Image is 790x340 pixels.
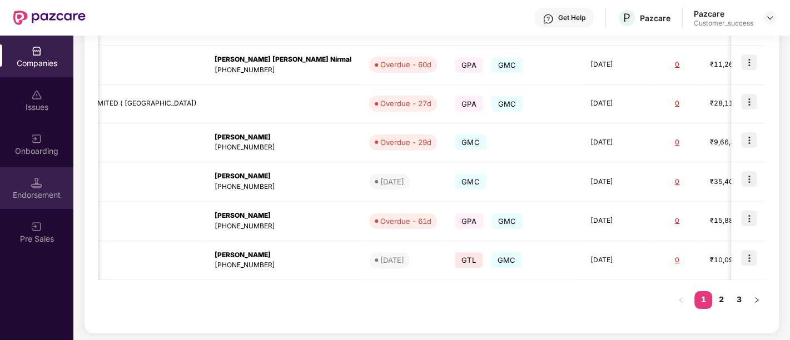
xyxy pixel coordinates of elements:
[380,137,431,148] div: Overdue - 29d
[215,182,351,192] div: [PHONE_NUMBER]
[710,216,766,226] div: ₹15,88,610.4
[710,137,766,148] div: ₹9,66,353.92
[31,221,42,232] img: svg+xml;base64,PHN2ZyB3aWR0aD0iMjAiIGhlaWdodD0iMjAiIHZpZXdCb3g9IjAgMCAyMCAyMCIgZmlsbD0ibm9uZSIgeG...
[215,132,351,143] div: [PERSON_NAME]
[215,211,351,221] div: [PERSON_NAME]
[582,241,653,281] td: [DATE]
[380,98,431,109] div: Overdue - 27d
[455,96,483,112] span: GPA
[694,291,712,309] li: 1
[31,46,42,57] img: svg+xml;base64,PHN2ZyBpZD0iQ29tcGFuaWVzIiB4bWxucz0iaHR0cDovL3d3dy53My5vcmcvMjAwMC9zdmciIHdpZHRoPS...
[543,13,554,24] img: svg+xml;base64,PHN2ZyBpZD0iSGVscC0zMngzMiIgeG1sbnM9Imh0dHA6Ly93d3cudzMub3JnLzIwMDAvc3ZnIiB3aWR0aD...
[730,291,748,309] li: 3
[741,94,757,109] img: icon
[662,137,692,148] div: 0
[694,19,753,28] div: Customer_success
[741,250,757,266] img: icon
[215,250,351,261] div: [PERSON_NAME]
[558,13,585,22] div: Get Help
[380,254,404,266] div: [DATE]
[712,291,730,309] li: 2
[31,177,42,188] img: svg+xml;base64,PHN2ZyB3aWR0aD0iMTQuNSIgaGVpZ2h0PSIxNC41IiB2aWV3Qm94PSIwIDAgMTYgMTYiIGZpbGw9Im5vbm...
[582,202,653,241] td: [DATE]
[710,98,766,109] div: ₹28,11,963.6
[455,174,486,189] span: GMC
[491,252,523,268] span: GMC
[710,59,766,70] div: ₹11,26,995.58
[694,8,753,19] div: Pazcare
[215,221,351,232] div: [PHONE_NUMBER]
[741,132,757,148] img: icon
[582,46,653,85] td: [DATE]
[13,11,86,25] img: New Pazcare Logo
[672,291,690,309] li: Previous Page
[582,85,653,123] td: [DATE]
[662,216,692,226] div: 0
[662,255,692,266] div: 0
[380,216,431,227] div: Overdue - 61d
[678,297,684,303] span: left
[215,260,351,271] div: [PHONE_NUMBER]
[455,57,483,73] span: GPA
[694,291,712,308] a: 1
[662,59,692,70] div: 0
[748,291,766,309] button: right
[753,297,760,303] span: right
[748,291,766,309] li: Next Page
[215,142,351,153] div: [PHONE_NUMBER]
[31,89,42,101] img: svg+xml;base64,PHN2ZyBpZD0iSXNzdWVzX2Rpc2FibGVkIiB4bWxucz0iaHR0cDovL3d3dy53My5vcmcvMjAwMC9zdmciIH...
[672,291,690,309] button: left
[640,13,670,23] div: Pazcare
[741,171,757,187] img: icon
[455,213,483,229] span: GPA
[491,57,523,73] span: GMC
[491,96,523,112] span: GMC
[215,54,351,65] div: [PERSON_NAME] [PERSON_NAME] Nirmal
[623,11,630,24] span: P
[730,291,748,308] a: 3
[455,252,483,268] span: GTL
[741,211,757,226] img: icon
[31,133,42,144] img: svg+xml;base64,PHN2ZyB3aWR0aD0iMjAiIGhlaWdodD0iMjAiIHZpZXdCb3g9IjAgMCAyMCAyMCIgZmlsbD0ibm9uZSIgeG...
[455,134,486,150] span: GMC
[662,98,692,109] div: 0
[215,65,351,76] div: [PHONE_NUMBER]
[712,291,730,308] a: 2
[380,176,404,187] div: [DATE]
[582,162,653,202] td: [DATE]
[582,123,653,163] td: [DATE]
[491,213,523,229] span: GMC
[380,59,431,70] div: Overdue - 60d
[766,13,774,22] img: svg+xml;base64,PHN2ZyBpZD0iRHJvcGRvd24tMzJ4MzIiIHhtbG5zPSJodHRwOi8vd3d3LnczLm9yZy8yMDAwL3N2ZyIgd2...
[710,255,766,266] div: ₹10,09,036.88
[662,177,692,187] div: 0
[215,171,351,182] div: [PERSON_NAME]
[741,54,757,70] img: icon
[710,177,766,187] div: ₹35,40,000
